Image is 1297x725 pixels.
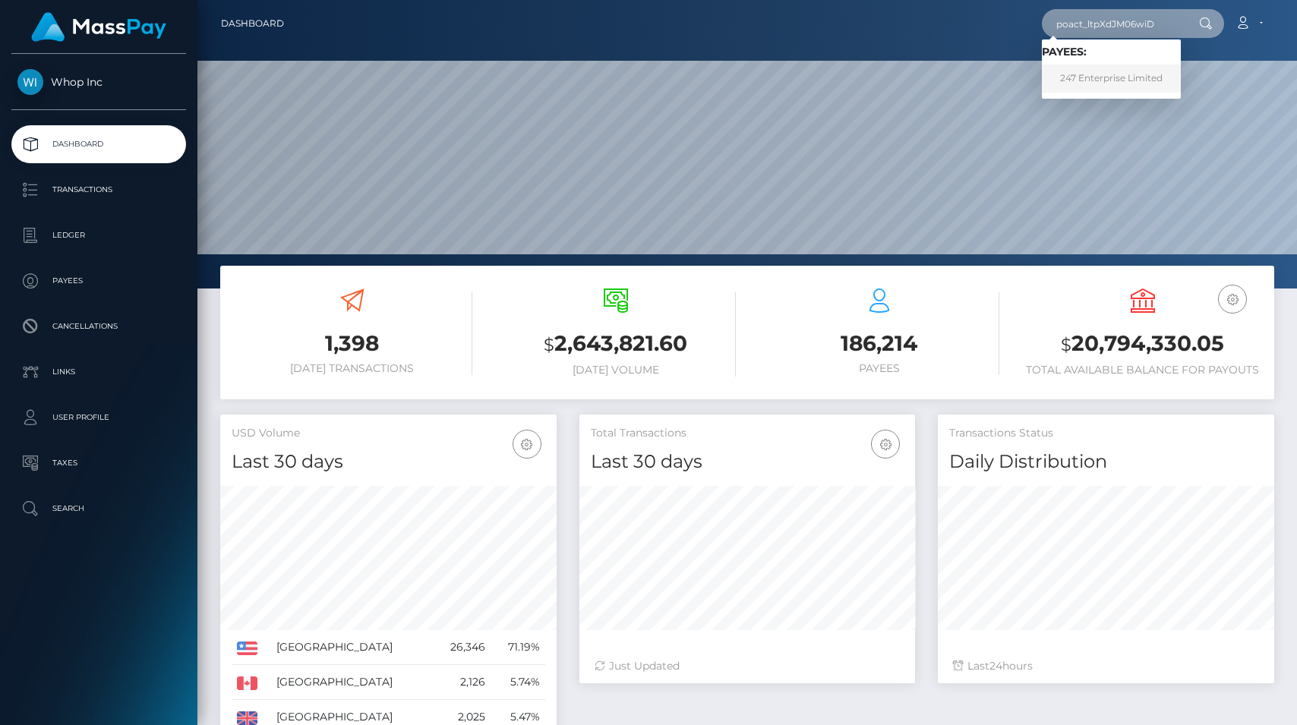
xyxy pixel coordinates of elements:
p: Payees [17,270,180,292]
h5: Transactions Status [949,426,1263,441]
a: User Profile [11,399,186,437]
p: Search [17,497,180,520]
td: 5.74% [491,665,544,700]
p: Taxes [17,452,180,474]
div: Last hours [953,658,1259,674]
td: [GEOGRAPHIC_DATA] [271,665,433,700]
a: Search [11,490,186,528]
h4: Last 30 days [232,449,545,475]
img: Whop Inc [17,69,43,95]
h3: 20,794,330.05 [1022,329,1263,360]
div: Just Updated [595,658,901,674]
h6: Payees [759,362,999,375]
h6: Total Available Balance for Payouts [1022,364,1263,377]
p: Transactions [17,178,180,201]
a: Ledger [11,216,186,254]
h5: Total Transactions [591,426,904,441]
td: 26,346 [433,630,491,665]
h5: USD Volume [232,426,545,441]
p: Cancellations [17,315,180,338]
h4: Last 30 days [591,449,904,475]
a: Taxes [11,444,186,482]
a: Links [11,353,186,391]
small: $ [1061,334,1071,355]
a: Dashboard [221,8,284,39]
small: $ [544,334,554,355]
a: Dashboard [11,125,186,163]
p: Ledger [17,224,180,247]
h6: Payees: [1042,46,1181,58]
img: CA.png [237,676,257,690]
h3: 186,214 [759,329,999,358]
h3: 1,398 [232,329,472,358]
img: US.png [237,641,257,655]
h4: Daily Distribution [949,449,1263,475]
td: 71.19% [491,630,544,665]
span: Whop Inc [11,75,186,89]
input: Search... [1042,9,1185,38]
td: [GEOGRAPHIC_DATA] [271,630,433,665]
a: Payees [11,262,186,300]
h3: 2,643,821.60 [495,329,736,360]
a: 247 Enterprise Limited [1042,65,1181,93]
p: Dashboard [17,133,180,156]
a: Transactions [11,171,186,209]
td: 2,126 [433,665,491,700]
img: GB.png [237,711,257,725]
h6: [DATE] Volume [495,364,736,377]
p: Links [17,361,180,383]
h6: [DATE] Transactions [232,362,472,375]
img: MassPay Logo [31,12,166,42]
a: Cancellations [11,307,186,345]
p: User Profile [17,406,180,429]
span: 24 [989,659,1002,673]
